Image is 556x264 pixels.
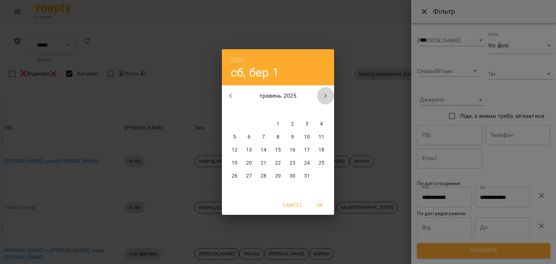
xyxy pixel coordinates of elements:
button: 2025 [231,55,244,65]
p: 4 [320,120,323,128]
button: 31 [300,170,313,183]
button: 20 [243,157,256,170]
p: 16 [290,146,295,154]
p: 20 [246,159,252,167]
p: 1 [277,120,279,128]
button: 1 [271,118,285,131]
p: 7 [262,133,265,141]
p: 5 [233,133,236,141]
button: 10 [300,131,313,144]
span: нд [315,107,328,114]
p: 26 [232,173,237,180]
button: 27 [243,170,256,183]
button: 13 [243,144,256,157]
button: 30 [286,170,299,183]
p: 2 [291,120,294,128]
button: 14 [257,144,270,157]
button: сб, бер 1 [231,65,279,80]
span: Cancel [283,201,302,209]
button: 18 [315,144,328,157]
button: 9 [286,131,299,144]
span: чт [271,107,285,114]
button: 12 [228,144,241,157]
p: 22 [275,159,281,167]
p: 29 [275,173,281,180]
p: 21 [261,159,266,167]
button: 4 [315,118,328,131]
button: Cancel [280,199,305,212]
span: ср [257,107,270,114]
p: 3 [306,120,308,128]
p: 15 [275,146,281,154]
p: 10 [304,133,310,141]
button: 23 [286,157,299,170]
p: 11 [319,133,324,141]
button: 11 [315,131,328,144]
button: 17 [300,144,313,157]
button: 24 [300,157,313,170]
button: 5 [228,131,241,144]
p: 28 [261,173,266,180]
p: 9 [291,133,294,141]
button: 7 [257,131,270,144]
p: 25 [319,159,324,167]
button: 2 [286,118,299,131]
p: 24 [304,159,310,167]
span: вт [243,107,256,114]
button: 28 [257,170,270,183]
p: 19 [232,159,237,167]
button: OK [308,199,331,212]
span: пн [228,107,241,114]
p: 30 [290,173,295,180]
button: 29 [271,170,285,183]
p: 17 [304,146,310,154]
p: 12 [232,146,237,154]
p: 27 [246,173,252,180]
button: 3 [300,118,313,131]
button: 25 [315,157,328,170]
p: 14 [261,146,266,154]
button: 22 [271,157,285,170]
p: 23 [290,159,295,167]
button: 26 [228,170,241,183]
span: пт [286,107,299,114]
p: 31 [304,173,310,180]
p: 18 [319,146,324,154]
button: 15 [271,144,285,157]
p: травень 2025 [239,91,317,100]
button: 16 [286,144,299,157]
p: 13 [246,146,252,154]
span: сб [300,107,313,114]
p: 8 [277,133,279,141]
button: 8 [271,131,285,144]
p: 6 [248,133,250,141]
span: OK [311,201,328,209]
button: 21 [257,157,270,170]
button: 6 [243,131,256,144]
button: 19 [228,157,241,170]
